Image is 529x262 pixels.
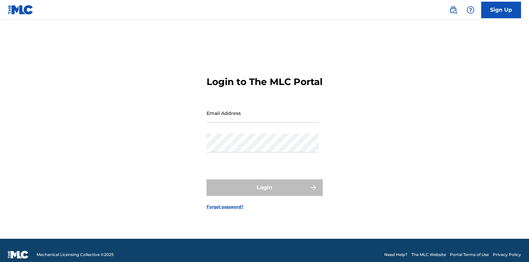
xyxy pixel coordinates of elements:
img: MLC Logo [8,5,34,15]
img: search [449,6,457,14]
a: Public Search [447,3,460,17]
span: Mechanical Licensing Collective © 2025 [37,252,114,258]
img: help [467,6,475,14]
a: Sign Up [481,2,521,18]
div: Help [464,3,477,17]
h3: Login to The MLC Portal [207,76,322,88]
a: The MLC Website [411,252,446,258]
img: logo [8,251,29,259]
iframe: Chat Widget [496,230,529,262]
a: Need Help? [384,252,407,258]
a: Privacy Policy [493,252,521,258]
a: Forgot password? [207,204,243,210]
a: Portal Terms of Use [450,252,489,258]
